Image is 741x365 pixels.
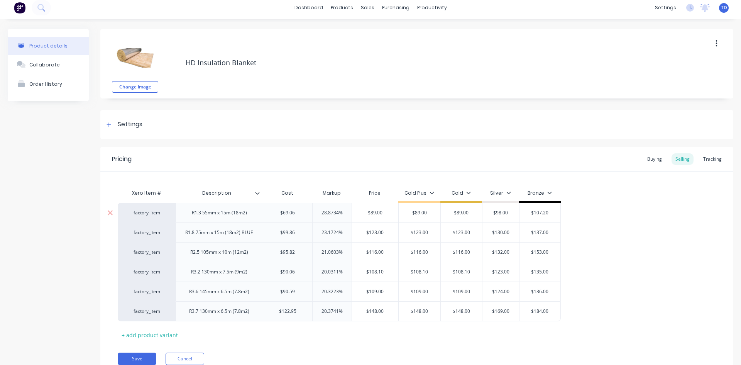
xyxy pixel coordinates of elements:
[29,81,62,87] div: Order History
[490,190,511,197] div: Silver
[185,267,254,277] div: R3.2 130mm x 7.5m (9m2)
[441,282,482,301] div: $109.00
[263,243,312,262] div: $95.82
[327,2,357,14] div: products
[112,35,158,93] div: fileChange image
[672,153,694,165] div: Selling
[357,2,378,14] div: sales
[118,120,142,129] div: Settings
[125,209,168,216] div: factory_item
[118,329,182,341] div: + add product variant
[481,302,520,321] div: $169.00
[441,243,482,262] div: $116.00
[8,37,89,55] button: Product details
[118,301,561,321] div: factory_itemR3.7 130mm x 6.5m (7.8m2)$122.9520.3741%$148.00$148.00$148.00$169.00$184.00
[413,2,451,14] div: productivity
[481,223,520,242] div: $130.00
[179,227,259,238] div: R1.8 75mm x 15m (18m2) BLUE
[166,353,204,365] button: Cancel
[118,353,156,365] button: Save
[378,2,413,14] div: purchasing
[352,302,399,321] div: $148.00
[399,203,440,222] div: $89.00
[118,262,561,282] div: factory_itemR3.2 130mm x 7.5m (9m2)$90.0620.0311%$108.10$108.10$108.10$123.00$135.00
[112,81,158,93] button: Change image
[8,55,89,74] button: Collaborate
[118,222,561,242] div: factory_itemR1.8 75mm x 15m (18m2) BLUE$99.8623.1724%$123.00$123.00$123.00$130.00$137.00
[519,243,561,262] div: $153.00
[481,243,520,262] div: $132.00
[352,262,399,282] div: $108.10
[118,185,176,201] div: Xero Item #
[8,74,89,93] button: Order History
[14,2,25,14] img: Factory
[263,203,312,222] div: $69.06
[118,203,561,222] div: factory_itemR1.3 55mm x 15m (18m2)$69.0628.8734%$89.00$89.00$89.00$107.20
[352,282,399,301] div: $109.00
[441,302,482,321] div: $148.00
[399,282,440,301] div: $109.00
[519,262,561,282] div: $135.00
[125,249,168,256] div: factory_item
[263,302,312,321] div: $122.95
[313,282,352,301] div: 20.3223%
[182,54,670,72] textarea: HD Insulation Blanket
[441,203,482,222] div: $89.00
[481,209,520,216] input: ?
[481,262,520,282] div: $123.00
[263,223,312,242] div: $99.86
[313,243,352,262] div: 21.0603%
[291,2,327,14] a: dashboard
[519,282,561,301] div: $136.00
[176,183,258,203] div: Description
[399,223,440,242] div: $123.00
[651,2,680,14] div: settings
[313,262,352,282] div: 20.0311%
[399,243,440,262] div: $116.00
[176,185,263,201] div: Description
[399,262,440,282] div: $108.10
[183,306,255,316] div: R3.7 130mm x 6.5m (7.8m2)
[352,203,399,222] div: $89.00
[112,154,132,164] div: Pricing
[643,153,666,165] div: Buying
[125,308,168,315] div: factory_item
[352,243,399,262] div: $116.00
[352,223,399,242] div: $123.00
[313,302,352,321] div: 20.3741%
[125,229,168,236] div: factory_item
[519,203,561,222] div: $107.20
[186,208,253,218] div: R1.3 55mm x 15m (18m2)
[481,282,520,301] div: $124.00
[184,247,254,257] div: R2.5 105mm x 10m (12m2)
[118,282,561,301] div: factory_itemR3.6 145mm x 6.5m (7.8m2)$90.5920.3223%$109.00$109.00$109.00$124.00$136.00
[116,39,154,77] img: file
[183,287,255,297] div: R3.6 145mm x 6.5m (7.8m2)
[263,185,312,201] div: Cost
[125,268,168,275] div: factory_item
[721,4,727,11] span: TD
[29,43,68,49] div: Product details
[263,282,312,301] div: $90.59
[118,242,561,262] div: factory_itemR2.5 105mm x 10m (12m2)$95.8221.0603%$116.00$116.00$116.00$132.00$153.00
[399,302,440,321] div: $148.00
[441,223,482,242] div: $123.00
[29,62,60,68] div: Collaborate
[313,203,352,222] div: 28.8734%
[313,223,352,242] div: 23.1724%
[528,190,552,197] div: Bronze
[125,288,168,295] div: factory_item
[441,262,482,282] div: $108.10
[263,262,312,282] div: $90.06
[404,190,434,197] div: Gold Plus
[699,153,726,165] div: Tracking
[452,190,471,197] div: Gold
[352,185,399,201] div: Price
[312,185,352,201] div: Markup
[519,223,561,242] div: $137.00
[519,302,561,321] div: $184.00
